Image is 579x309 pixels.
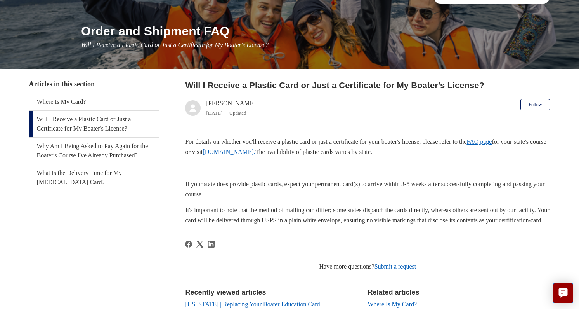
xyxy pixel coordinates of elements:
[229,110,246,116] li: Updated
[185,241,192,248] a: Facebook
[206,110,222,116] time: 04/08/2025, 12:43
[185,179,550,199] p: If your state does provide plastic cards, expect your permanent card(s) to arrive within 3-5 week...
[368,301,417,307] a: Where Is My Card?
[185,79,550,92] h2: Will I Receive a Plastic Card or Just a Certificate for My Boater's License?
[185,301,320,307] a: [US_STATE] | Replacing Your Boater Education Card
[185,137,550,157] p: For details on whether you'll receive a plastic card or just a certificate for your boater's lice...
[466,138,492,145] a: FAQ page
[196,241,203,248] svg: Share this page on X Corp
[185,262,550,271] div: Have more questions?
[29,138,159,164] a: Why Am I Being Asked to Pay Again for the Boater's Course I've Already Purchased?
[374,263,416,270] a: Submit a request
[203,148,255,155] a: [DOMAIN_NAME].
[520,99,550,110] button: Follow Article
[81,42,269,48] span: Will I Receive a Plastic Card or Just a Certificate for My Boater's License?
[553,283,573,303] button: Live chat
[208,241,215,248] a: LinkedIn
[81,22,550,40] h1: Order and Shipment FAQ
[208,241,215,248] svg: Share this page on LinkedIn
[185,205,550,225] p: It's important to note that the method of mailing can differ; some states dispatch the cards dire...
[196,241,203,248] a: X Corp
[29,80,95,88] span: Articles in this section
[29,111,159,137] a: Will I Receive a Plastic Card or Just a Certificate for My Boater's License?
[185,241,192,248] svg: Share this page on Facebook
[185,287,360,298] h2: Recently viewed articles
[368,287,550,298] h2: Related articles
[29,164,159,191] a: What Is the Delivery Time for My [MEDICAL_DATA] Card?
[29,93,159,110] a: Where Is My Card?
[206,99,255,117] div: [PERSON_NAME]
